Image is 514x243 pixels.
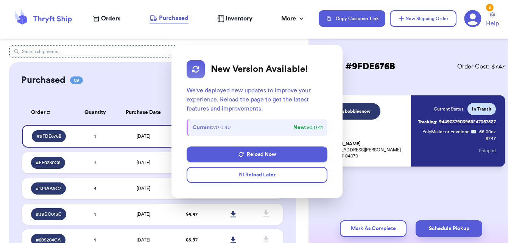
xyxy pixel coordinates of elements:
[193,125,213,130] strong: Current:
[187,167,328,183] button: I'll Reload Later
[187,146,328,162] button: Reload Now
[211,64,308,75] h2: New Version Available!
[293,125,307,130] strong: New:
[293,124,323,131] span: v 0.0.41
[187,86,328,113] p: We've deployed new updates to improve your experience. Reload the page to get the latest features...
[193,124,231,131] span: v 0.0.40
